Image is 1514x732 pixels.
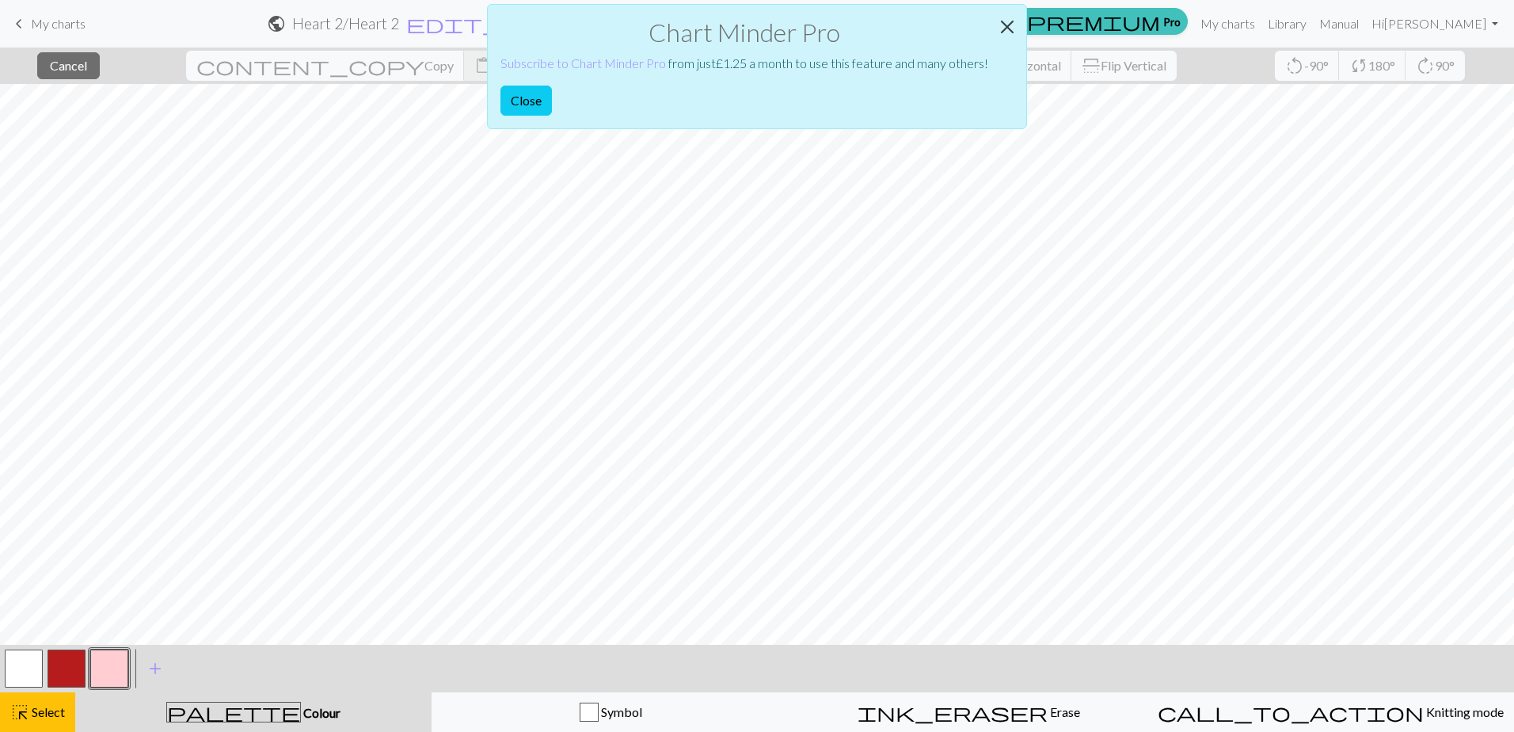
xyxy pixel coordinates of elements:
[10,701,29,723] span: highlight_alt
[1147,692,1514,732] button: Knitting mode
[599,704,642,719] span: Symbol
[432,692,789,732] button: Symbol
[500,86,552,116] button: Close
[988,5,1026,49] button: Close
[789,692,1147,732] button: Erase
[500,54,988,73] p: from just £ 1.25 a month to use this feature and many others!
[146,658,165,680] span: add
[167,701,300,723] span: palette
[858,701,1048,723] span: ink_eraser
[500,17,988,48] h2: Chart Minder Pro
[1048,704,1080,719] span: Erase
[500,55,666,71] a: Subscribe to Chart Minder Pro
[301,705,340,720] span: Colour
[1158,701,1424,723] span: call_to_action
[75,692,432,732] button: Colour
[29,704,65,719] span: Select
[1424,704,1504,719] span: Knitting mode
